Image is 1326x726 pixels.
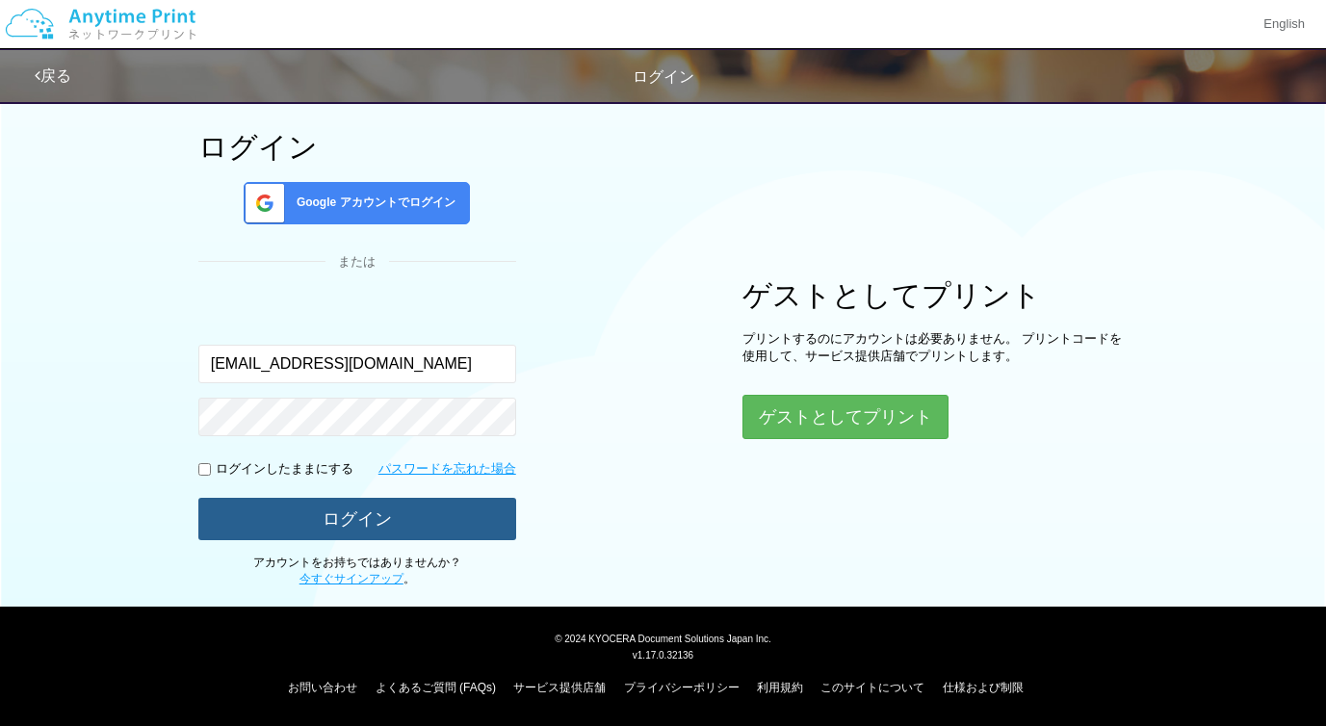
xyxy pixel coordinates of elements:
[299,572,403,585] a: 今すぐサインアップ
[216,460,353,479] p: ログインしたままにする
[820,681,924,694] a: このサイトについて
[198,555,516,587] p: アカウントをお持ちではありませんか？
[757,681,803,694] a: 利用規約
[633,649,693,661] span: v1.17.0.32136
[288,681,357,694] a: お問い合わせ
[198,498,516,540] button: ログイン
[378,460,516,479] a: パスワードを忘れた場合
[198,253,516,272] div: または
[742,279,1128,311] h1: ゲストとしてプリント
[376,681,496,694] a: よくあるご質問 (FAQs)
[633,68,694,85] span: ログイン
[198,345,516,383] input: メールアドレス
[289,194,455,211] span: Google アカウントでログイン
[299,572,415,585] span: 。
[513,681,606,694] a: サービス提供店舗
[943,681,1024,694] a: 仕様および制限
[555,632,771,644] span: © 2024 KYOCERA Document Solutions Japan Inc.
[35,67,71,84] a: 戻る
[624,681,740,694] a: プライバシーポリシー
[742,330,1128,366] p: プリントするのにアカウントは必要ありません。 プリントコードを使用して、サービス提供店舗でプリントします。
[198,131,516,163] h1: ログイン
[742,395,949,439] button: ゲストとしてプリント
